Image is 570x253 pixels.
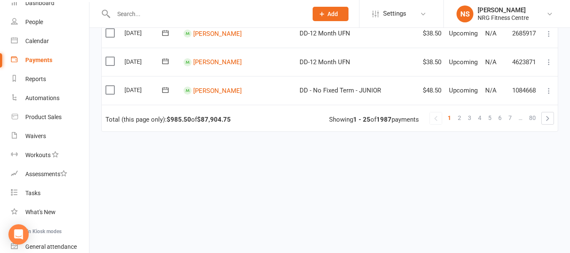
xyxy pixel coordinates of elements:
[416,48,445,76] td: $38.50
[11,51,89,70] a: Payments
[25,152,51,158] div: Workouts
[193,30,242,37] a: [PERSON_NAME]
[11,70,89,89] a: Reports
[478,6,529,14] div: [PERSON_NAME]
[11,127,89,146] a: Waivers
[416,76,445,105] td: $48.50
[25,114,62,120] div: Product Sales
[458,112,461,124] span: 2
[11,165,89,184] a: Assessments
[124,26,163,39] div: [DATE]
[25,38,49,44] div: Calendar
[25,95,59,101] div: Automations
[313,7,348,21] button: Add
[11,146,89,165] a: Workouts
[515,112,526,124] a: …
[488,112,492,124] span: 5
[498,112,502,124] span: 6
[449,30,478,37] span: Upcoming
[8,224,29,245] div: Open Intercom Messenger
[508,19,540,48] td: 2685917
[495,112,505,124] a: 6
[449,87,478,94] span: Upcoming
[478,112,481,124] span: 4
[485,112,495,124] a: 5
[197,116,231,123] strong: $87,904.75
[300,30,350,37] span: DD-12 Month UFN
[193,58,242,66] a: [PERSON_NAME]
[485,87,497,94] span: N/A
[300,58,350,66] span: DD-12 Month UFN
[444,112,454,124] a: 1
[329,116,419,123] div: Showing of payments
[25,171,67,177] div: Assessments
[468,112,471,124] span: 3
[124,83,163,96] div: [DATE]
[327,11,338,17] span: Add
[449,58,478,66] span: Upcoming
[478,14,529,22] div: NRG Fitness Centre
[508,112,512,124] span: 7
[11,184,89,203] a: Tasks
[485,30,497,37] span: N/A
[11,203,89,222] a: What's New
[376,116,392,123] strong: 1987
[454,112,465,124] a: 2
[448,112,451,124] span: 1
[11,89,89,108] a: Automations
[25,57,52,63] div: Payments
[11,32,89,51] a: Calendar
[529,112,536,124] span: 80
[526,112,539,124] a: 80
[416,19,445,48] td: $38.50
[508,76,540,105] td: 1084668
[353,116,370,123] strong: 1 - 25
[475,112,485,124] a: 4
[25,19,43,25] div: People
[105,116,231,123] div: Total (this page only): of
[25,209,56,215] div: What's New
[124,55,163,68] div: [DATE]
[25,76,46,82] div: Reports
[25,133,46,139] div: Waivers
[167,116,191,123] strong: $985.50
[465,112,475,124] a: 3
[300,87,381,94] span: DD - No Fixed Term - JUNIOR
[505,112,515,124] a: 7
[457,5,473,22] div: NS
[508,48,540,76] td: 4623871
[485,58,497,66] span: N/A
[11,108,89,127] a: Product Sales
[25,243,77,250] div: General attendance
[11,13,89,32] a: People
[111,8,302,20] input: Search...
[383,4,406,23] span: Settings
[25,190,41,196] div: Tasks
[193,87,242,94] a: [PERSON_NAME]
